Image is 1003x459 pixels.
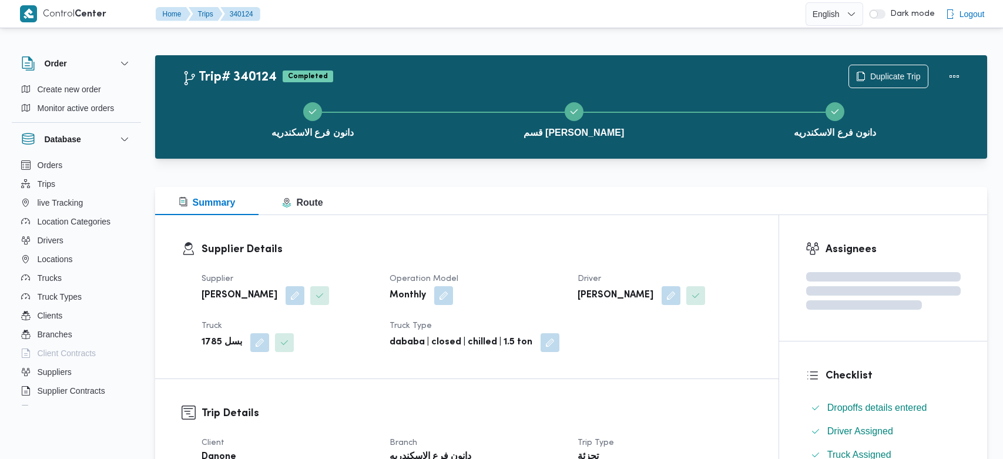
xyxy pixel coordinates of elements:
span: Trucks [38,271,62,285]
span: Location Categories [38,215,111,229]
button: live Tracking [16,193,136,212]
button: Create new order [16,80,136,99]
button: Locations [16,250,136,269]
span: Dropoffs details entered [827,401,927,415]
h3: Order [45,56,67,71]
span: Dark mode [885,9,935,19]
span: Drivers [38,233,63,247]
button: Orders [16,156,136,175]
span: Suppliers [38,365,72,379]
span: Devices [38,403,67,417]
span: Operation Model [390,275,458,283]
button: Client Contracts [16,344,136,363]
button: دانون فرع الاسكندريه [705,88,966,149]
button: Devices [16,400,136,419]
h2: Trip# 340124 [182,70,277,85]
button: Drivers [16,231,136,250]
span: Driver [578,275,601,283]
span: Route [282,197,323,207]
span: Truck Types [38,290,82,304]
button: Trips [16,175,136,193]
h3: Assignees [826,242,961,257]
button: Order [21,56,132,71]
button: Actions [942,65,966,88]
span: Clients [38,309,63,323]
span: Supplier [202,275,233,283]
b: Monthly [390,289,426,303]
button: Suppliers [16,363,136,381]
button: Monitor active orders [16,99,136,118]
span: Logout [960,7,985,21]
span: Summary [179,197,236,207]
b: Completed [288,73,328,80]
button: دانون فرع الاسكندريه [182,88,444,149]
h3: Trip Details [202,406,752,421]
button: Home [156,7,191,21]
span: Truck [202,322,222,330]
h3: Database [45,132,81,146]
span: Branch [390,439,417,447]
span: Branches [38,327,72,341]
button: Trips [189,7,223,21]
svg: Step 1 is complete [308,107,317,116]
span: دانون فرع الاسكندريه [271,126,354,140]
span: Create new order [38,82,101,96]
button: Driver Assigned [806,422,961,441]
button: Logout [941,2,989,26]
span: Trip Type [578,439,614,447]
span: Duplicate Trip [870,69,921,83]
span: Client Contracts [38,346,96,360]
b: بسل 1785 [202,336,242,350]
b: Center [75,10,106,19]
span: Driver Assigned [827,426,893,436]
h3: Supplier Details [202,242,752,257]
span: دانون فرع الاسكندريه [794,126,876,140]
span: Supplier Contracts [38,384,105,398]
b: [PERSON_NAME] [202,289,277,303]
span: Monitor active orders [38,101,115,115]
span: Truck Type [390,322,432,330]
button: Dropoffs details entered [806,398,961,417]
button: قسم [PERSON_NAME] [443,88,705,149]
span: live Tracking [38,196,83,210]
b: [PERSON_NAME] [578,289,653,303]
button: Database [21,132,132,146]
span: Orders [38,158,63,172]
span: Dropoffs details entered [827,403,927,413]
span: Locations [38,252,73,266]
span: Client [202,439,224,447]
div: Order [12,80,141,122]
img: X8yXhbKr1z7QwAAAABJRU5ErkJggg== [20,5,37,22]
b: dababa | closed | chilled | 1.5 ton [390,336,532,350]
span: قسم [PERSON_NAME] [524,126,625,140]
button: Trucks [16,269,136,287]
svg: Step 3 is complete [830,107,840,116]
span: Trips [38,177,56,191]
button: Clients [16,306,136,325]
button: Branches [16,325,136,344]
button: Duplicate Trip [848,65,928,88]
span: Driver Assigned [827,424,893,438]
button: 340124 [220,7,260,21]
button: Supplier Contracts [16,381,136,400]
h3: Checklist [826,368,961,384]
button: Location Categories [16,212,136,231]
button: Truck Types [16,287,136,306]
div: Database [12,156,141,410]
svg: Step 2 is complete [569,107,579,116]
span: Completed [283,71,333,82]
